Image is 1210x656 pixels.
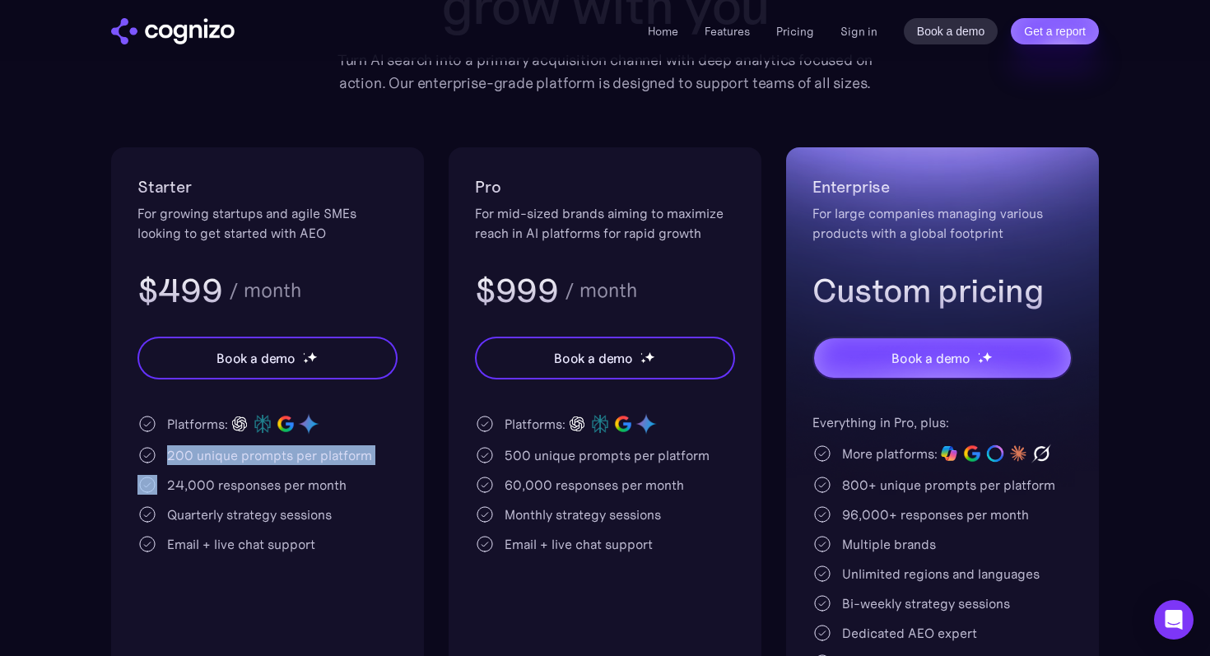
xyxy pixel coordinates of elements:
img: cognizo logo [111,18,235,44]
div: Book a demo [216,348,296,368]
div: Platforms: [505,414,565,434]
div: For mid-sized brands aiming to maximize reach in AI platforms for rapid growth [475,203,735,243]
div: Open Intercom Messenger [1154,600,1194,640]
a: Book a demostarstarstar [475,337,735,379]
div: Turn AI search into a primary acquisition channel with deep analytics focused on action. Our ente... [325,49,885,95]
div: 200 unique prompts per platform [167,445,372,465]
h3: $499 [137,269,222,312]
div: Unlimited regions and languages [842,564,1040,584]
h3: $999 [475,269,558,312]
img: star [307,351,318,362]
a: home [111,18,235,44]
div: Email + live chat support [505,534,653,554]
div: 800+ unique prompts per platform [842,475,1055,495]
a: Book a demostarstarstar [137,337,398,379]
div: 24,000 responses per month [167,475,347,495]
a: Features [705,24,750,39]
div: Platforms: [167,414,228,434]
div: Book a demo [891,348,970,368]
a: Book a demostarstarstar [812,337,1073,379]
div: Everything in Pro, plus: [812,412,1073,432]
a: Home [648,24,678,39]
div: Bi-weekly strategy sessions [842,593,1010,613]
img: star [645,351,655,362]
a: Pricing [776,24,814,39]
div: For large companies managing various products with a global footprint [812,203,1073,243]
div: More platforms: [842,444,938,463]
img: star [303,352,305,355]
img: star [303,358,309,364]
img: star [978,358,984,364]
div: Quarterly strategy sessions [167,505,332,524]
div: For growing startups and agile SMEs looking to get started with AEO [137,203,398,243]
h2: Pro [475,174,735,200]
h2: Starter [137,174,398,200]
a: Book a demo [904,18,998,44]
img: star [978,352,980,355]
h2: Enterprise [812,174,1073,200]
div: Email + live chat support [167,534,315,554]
div: Book a demo [554,348,633,368]
div: 96,000+ responses per month [842,505,1029,524]
h3: Custom pricing [812,269,1073,312]
img: star [982,351,993,362]
img: star [640,358,646,364]
div: Dedicated AEO expert [842,623,977,643]
div: 500 unique prompts per platform [505,445,710,465]
div: Multiple brands [842,534,936,554]
img: star [640,352,643,355]
div: / month [565,281,637,300]
a: Sign in [840,21,877,41]
div: / month [229,281,301,300]
div: 60,000 responses per month [505,475,684,495]
div: Monthly strategy sessions [505,505,661,524]
a: Get a report [1011,18,1099,44]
